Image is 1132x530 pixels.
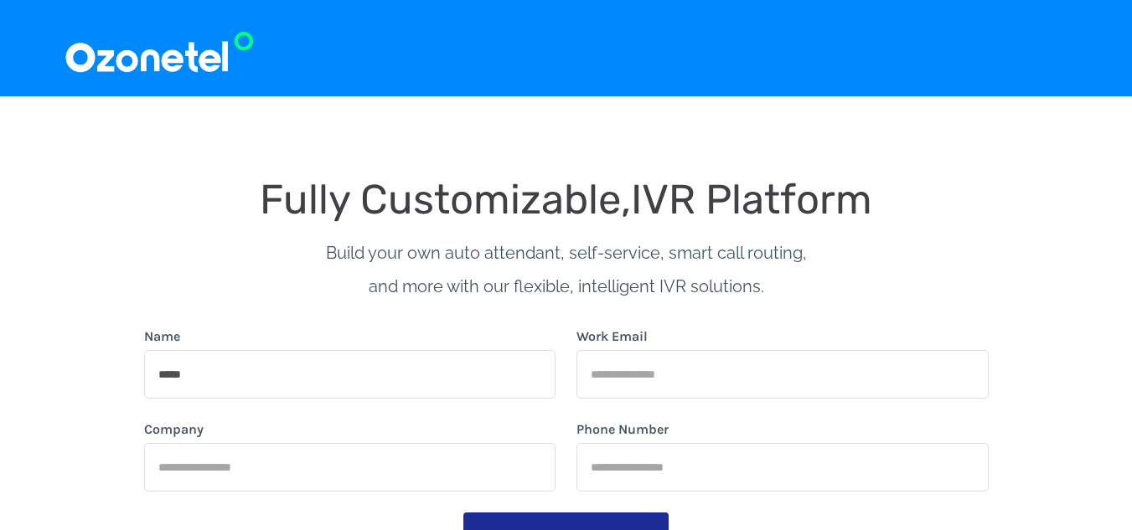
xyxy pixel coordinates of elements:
label: Name [144,327,180,347]
label: Phone Number [576,419,669,440]
span: Build your own auto attendant, self-service, smart call routing, [326,243,807,263]
label: Work Email [576,327,648,347]
label: Company [144,419,204,440]
span: IVR Platform [631,175,872,224]
span: and more with our flexible, intelligent IVR solutions. [369,276,764,296]
span: Fully Customizable, [260,175,631,224]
